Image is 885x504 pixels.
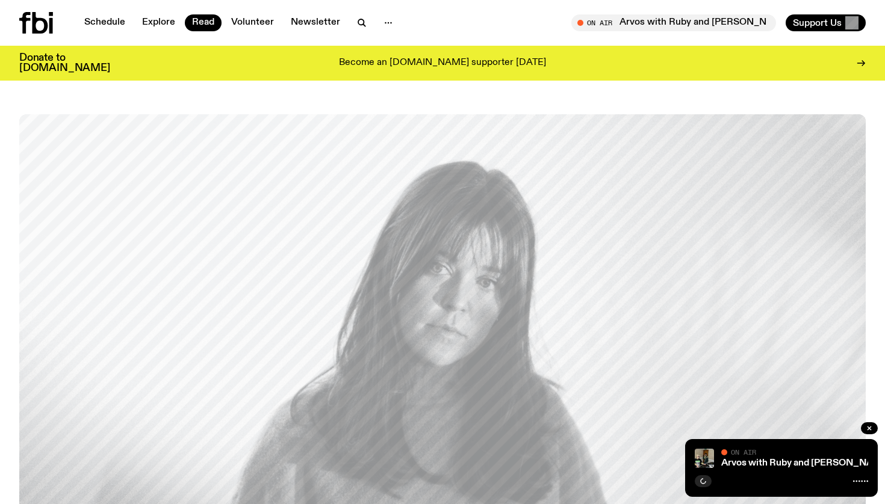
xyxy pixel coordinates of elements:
a: Read [185,14,222,31]
a: Schedule [77,14,132,31]
img: Ruby wears a Collarbones t shirt and pretends to play the DJ decks, Al sings into a pringles can.... [695,449,714,468]
button: On AirArvos with Ruby and [PERSON_NAME] [571,14,776,31]
a: Volunteer [224,14,281,31]
button: Support Us [786,14,866,31]
span: Support Us [793,17,842,28]
a: Explore [135,14,182,31]
p: Become an [DOMAIN_NAME] supporter [DATE] [339,58,546,69]
a: Newsletter [284,14,347,31]
h3: Donate to [DOMAIN_NAME] [19,53,110,73]
span: On Air [731,448,756,456]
